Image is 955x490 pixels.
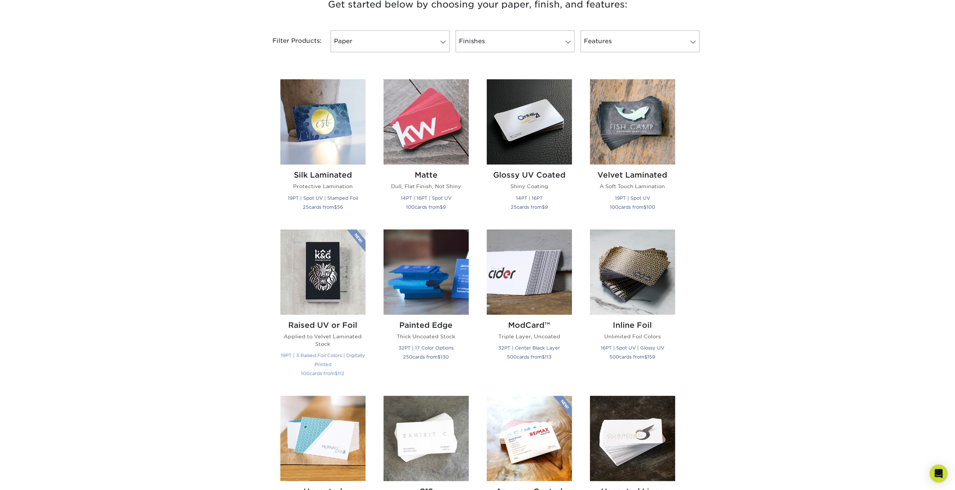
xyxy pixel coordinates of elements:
[644,204,647,210] span: $
[280,321,365,330] h2: Raised UV or Foil
[281,353,365,367] small: 19PT | 3 Raised Foil Colors | Digitally Printed
[487,333,572,340] p: Triple Layer, Uncoated
[384,170,469,179] h2: Matte
[553,396,572,418] img: New Product
[609,354,655,360] small: cards from
[338,371,344,376] span: 112
[288,195,358,201] small: 19PT | Spot UV | Stamped Foil
[280,79,365,164] img: Silk Laminated Business Cards
[609,354,619,360] span: 500
[647,204,655,210] span: 100
[280,229,365,387] a: Raised UV or Foil Business Cards Raised UV or Foil Applied to Velvet Laminated Stock 19PT | 3 Rai...
[542,204,545,210] span: $
[280,182,365,190] p: Protective Lamination
[590,333,675,340] p: Unlimited Foil Colors
[647,354,655,360] span: 159
[929,464,947,482] div: Open Intercom Messenger
[253,30,328,52] div: Filter Products:
[610,204,618,210] span: 100
[615,195,650,201] small: 19PT | Spot UV
[280,333,365,348] p: Applied to Velvet Laminated Stock
[511,204,548,210] small: cards from
[545,204,548,210] span: 9
[384,321,469,330] h2: Painted Edge
[498,345,560,351] small: 32PT | Center Black Layer
[581,30,699,52] a: Features
[443,204,446,210] span: 9
[280,79,365,220] a: Silk Laminated Business Cards Silk Laminated Protective Lamination 19PT | Spot UV | Stamped Foil ...
[303,204,343,210] small: cards from
[301,371,310,376] span: 100
[334,204,337,210] span: $
[590,182,675,190] p: A Soft Touch Lamination
[487,321,572,330] h2: ModCard™
[487,396,572,481] img: Aqueous Coated Business Cards
[303,204,309,210] span: 25
[590,229,675,387] a: Inline Foil Business Cards Inline Foil Unlimited Foil Colors 16PT | Spot UV | Glossy UV 500cards ...
[301,371,344,376] small: cards from
[280,170,365,179] h2: Silk Laminated
[644,354,647,360] span: $
[280,229,365,315] img: Raised UV or Foil Business Cards
[399,345,454,351] small: 32PT | 17 Color Options
[590,321,675,330] h2: Inline Foil
[542,354,545,360] span: $
[487,182,572,190] p: Shiny Coating
[441,354,449,360] span: 130
[384,396,469,481] img: C1S Business Cards
[456,30,575,52] a: Finishes
[403,354,412,360] span: 250
[601,345,664,351] small: 16PT | Spot UV | Glossy UV
[590,229,675,315] img: Inline Foil Business Cards
[347,229,365,252] img: New Product
[438,354,441,360] span: $
[384,333,469,340] p: Thick Uncoated Stock
[487,170,572,179] h2: Glossy UV Coated
[507,354,552,360] small: cards from
[545,354,552,360] span: 113
[511,204,517,210] span: 25
[507,354,517,360] span: 500
[487,79,572,220] a: Glossy UV Coated Business Cards Glossy UV Coated Shiny Coating 14PT | 16PT 25cards from$9
[406,204,446,210] small: cards from
[590,170,675,179] h2: Velvet Laminated
[610,204,655,210] small: cards from
[401,195,451,201] small: 14PT | 16PT | Spot UV
[337,204,343,210] span: 56
[590,79,675,164] img: Velvet Laminated Business Cards
[487,229,572,315] img: ModCard™ Business Cards
[384,79,469,164] img: Matte Business Cards
[331,30,450,52] a: Paper
[384,229,469,315] img: Painted Edge Business Cards
[384,229,469,387] a: Painted Edge Business Cards Painted Edge Thick Uncoated Stock 32PT | 17 Color Options 250cards fr...
[440,204,443,210] span: $
[384,182,469,190] p: Dull, Flat Finish, Not Shiny
[384,79,469,220] a: Matte Business Cards Matte Dull, Flat Finish, Not Shiny 14PT | 16PT | Spot UV 100cards from$9
[487,229,572,387] a: ModCard™ Business Cards ModCard™ Triple Layer, Uncoated 32PT | Center Black Layer 500cards from$113
[335,371,338,376] span: $
[280,396,365,481] img: Uncoated Business Cards
[406,204,415,210] span: 100
[516,195,543,201] small: 14PT | 16PT
[590,396,675,481] img: Uncoated Linen Business Cards
[487,79,572,164] img: Glossy UV Coated Business Cards
[590,79,675,220] a: Velvet Laminated Business Cards Velvet Laminated A Soft Touch Lamination 19PT | Spot UV 100cards ...
[403,354,449,360] small: cards from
